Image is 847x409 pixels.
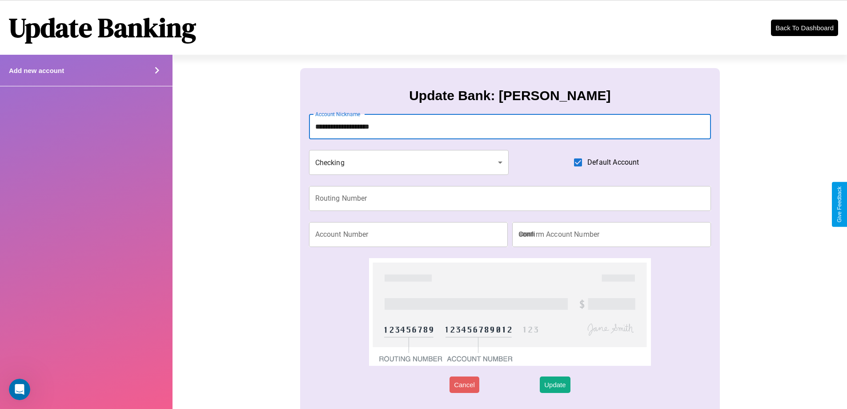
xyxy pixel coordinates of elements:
div: Checking [309,150,509,175]
label: Account Nickname [315,110,361,118]
iframe: Intercom live chat [9,379,30,400]
div: Give Feedback [836,186,843,223]
span: Default Account [587,157,639,168]
h1: Update Banking [9,9,196,46]
h4: Add new account [9,67,64,74]
button: Back To Dashboard [771,20,838,36]
h3: Update Bank: [PERSON_NAME] [409,88,610,103]
button: Update [540,377,570,393]
button: Cancel [450,377,479,393]
img: check [369,258,650,366]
